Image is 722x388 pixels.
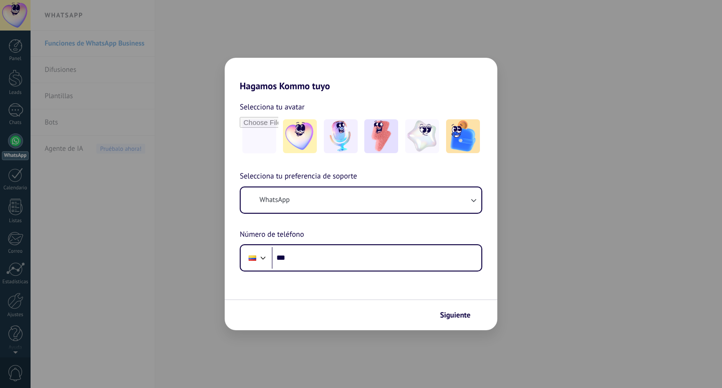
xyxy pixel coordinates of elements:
span: Selecciona tu avatar [240,101,305,113]
img: -2.jpeg [324,119,358,153]
button: WhatsApp [241,187,481,213]
button: Siguiente [436,307,483,323]
img: -4.jpeg [405,119,439,153]
img: -1.jpeg [283,119,317,153]
span: Selecciona tu preferencia de soporte [240,171,357,183]
span: Siguiente [440,312,471,318]
img: -5.jpeg [446,119,480,153]
span: WhatsApp [259,195,290,205]
div: Colombia: + 57 [243,248,261,268]
span: Número de teléfono [240,229,304,241]
img: -3.jpeg [364,119,398,153]
h2: Hagamos Kommo tuyo [225,58,497,92]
